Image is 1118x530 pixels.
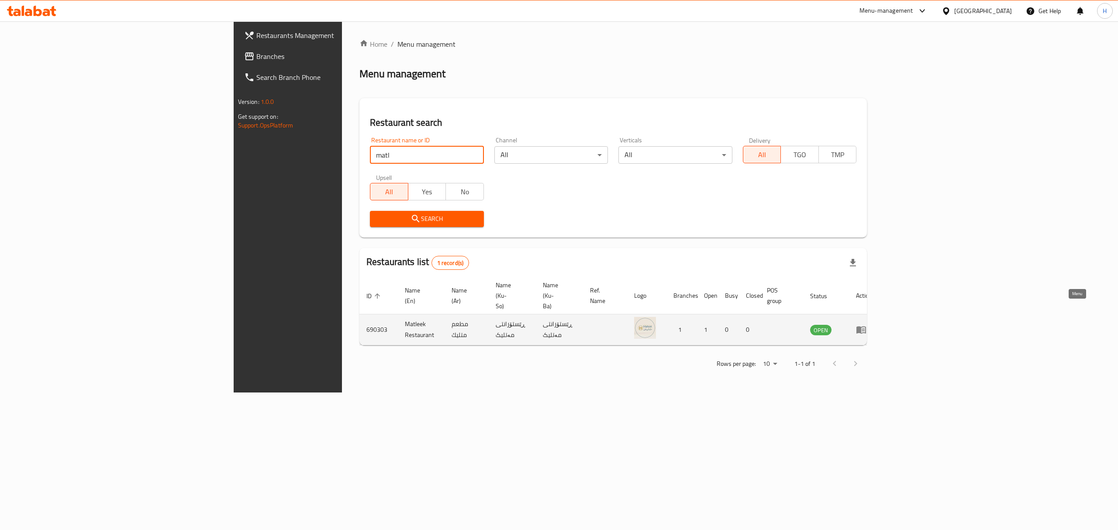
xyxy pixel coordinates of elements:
[431,256,469,270] div: Total records count
[370,146,484,164] input: Search for restaurant name or ID..
[749,137,771,143] label: Delivery
[784,148,815,161] span: TGO
[666,277,697,314] th: Branches
[370,211,484,227] button: Search
[397,39,455,49] span: Menu management
[489,314,536,345] td: ڕێستۆرانتی مەتلیک
[859,6,913,16] div: Menu-management
[794,358,815,369] p: 1-1 of 1
[590,285,617,306] span: Ref. Name
[822,148,853,161] span: TMP
[536,314,583,345] td: ڕێستۆرانتی مەتلیک
[496,280,525,311] span: Name (Ku-So)
[618,146,732,164] div: All
[370,183,408,200] button: All
[366,255,469,270] h2: Restaurants list
[377,213,477,224] span: Search
[405,285,434,306] span: Name (En)
[717,358,756,369] p: Rows per page:
[743,146,781,163] button: All
[666,314,697,345] td: 1
[432,259,469,267] span: 1 record(s)
[697,277,718,314] th: Open
[767,285,793,306] span: POS group
[543,280,573,311] span: Name (Ku-Ba)
[697,314,718,345] td: 1
[818,146,857,163] button: TMP
[1103,6,1107,16] span: H
[449,186,480,198] span: No
[718,314,739,345] td: 0
[810,325,832,335] span: OPEN
[238,96,259,107] span: Version:
[256,30,414,41] span: Restaurants Management
[412,186,443,198] span: Yes
[256,72,414,83] span: Search Branch Phone
[237,67,421,88] a: Search Branch Phone
[237,46,421,67] a: Branches
[408,183,446,200] button: Yes
[739,314,760,345] td: 0
[634,317,656,339] img: Matleek Restaurant
[237,25,421,46] a: Restaurants Management
[842,252,863,273] div: Export file
[376,174,392,180] label: Upsell
[359,39,867,49] nav: breadcrumb
[780,146,819,163] button: TGO
[359,277,879,345] table: enhanced table
[849,277,879,314] th: Action
[759,358,780,371] div: Rows per page:
[374,186,405,198] span: All
[747,148,778,161] span: All
[627,277,666,314] th: Logo
[238,120,293,131] a: Support.OpsPlatform
[256,51,414,62] span: Branches
[494,146,608,164] div: All
[261,96,274,107] span: 1.0.0
[366,291,383,301] span: ID
[398,314,445,345] td: Matleek Restaurant
[954,6,1012,16] div: [GEOGRAPHIC_DATA]
[452,285,478,306] span: Name (Ar)
[238,111,278,122] span: Get support on:
[718,277,739,314] th: Busy
[370,116,856,129] h2: Restaurant search
[445,314,489,345] td: مطعم متليك
[739,277,760,314] th: Closed
[445,183,484,200] button: No
[810,291,838,301] span: Status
